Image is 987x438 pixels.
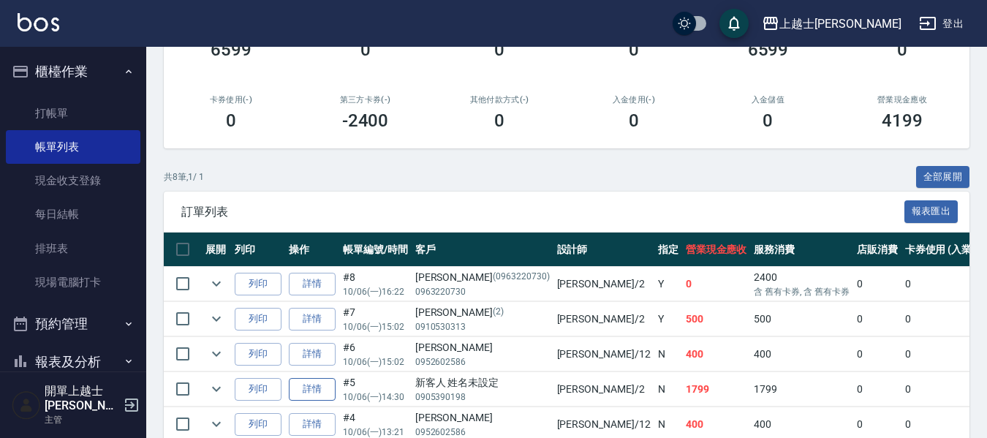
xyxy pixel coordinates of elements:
button: 列印 [235,378,281,401]
div: [PERSON_NAME] [415,340,550,355]
td: [PERSON_NAME] /2 [553,372,654,407]
th: 帳單編號/時間 [339,233,412,267]
span: 訂單列表 [181,205,904,219]
td: 0 [853,372,901,407]
h3: 0 [629,39,639,60]
td: 0 [853,267,901,301]
button: expand row [205,413,227,435]
button: 登出 [913,10,969,37]
h3: 0 [494,39,504,60]
h3: 6599 [211,39,252,60]
button: 列印 [235,343,281,366]
td: [PERSON_NAME] /2 [553,302,654,336]
th: 操作 [285,233,339,267]
th: 指定 [654,233,682,267]
button: 全部展開 [916,166,970,189]
button: 上越士[PERSON_NAME] [756,9,907,39]
a: 報表匯出 [904,204,958,218]
td: #7 [339,302,412,336]
button: 報表匯出 [904,200,958,223]
p: 10/06 (一) 16:22 [343,285,408,298]
h2: 第三方卡券(-) [316,95,415,105]
a: 排班表 [6,232,140,265]
p: (0963220730) [493,270,550,285]
div: [PERSON_NAME] [415,305,550,320]
a: 每日結帳 [6,197,140,231]
div: [PERSON_NAME] [415,410,550,426]
a: 現金收支登錄 [6,164,140,197]
img: Logo [18,13,59,31]
th: 店販消費 [853,233,901,267]
a: 詳情 [289,273,336,295]
td: 1799 [682,372,751,407]
a: 帳單列表 [6,130,140,164]
div: 上越士[PERSON_NAME] [779,15,901,33]
p: 共 8 筆, 1 / 1 [164,170,204,184]
h3: 4199 [882,110,923,131]
h2: 其他付款方式(-) [450,95,549,105]
td: #8 [339,267,412,301]
a: 打帳單 [6,97,140,130]
th: 設計師 [553,233,654,267]
a: 詳情 [289,308,336,331]
th: 服務消費 [750,233,852,267]
td: #5 [339,372,412,407]
h3: 0 [494,110,504,131]
h3: 0 [360,39,371,60]
button: 櫃檯作業 [6,53,140,91]
button: 列印 [235,308,281,331]
h3: -2400 [342,110,389,131]
p: (2) [493,305,504,320]
th: 營業現金應收 [682,233,751,267]
h2: 入金儲值 [719,95,818,105]
h2: 營業現金應收 [852,95,952,105]
button: expand row [205,343,227,365]
td: N [654,337,682,371]
p: 0963220730 [415,285,550,298]
h2: 卡券使用(-) [181,95,281,105]
img: Person [12,390,41,420]
button: 列印 [235,273,281,295]
p: 0952602586 [415,355,550,369]
button: 列印 [235,413,281,436]
p: 主管 [45,413,119,426]
h3: 0 [897,39,907,60]
button: save [719,9,749,38]
th: 展開 [202,233,231,267]
td: Y [654,267,682,301]
p: 10/06 (一) 15:02 [343,320,408,333]
td: 0 [853,302,901,336]
td: Y [654,302,682,336]
p: 含 舊有卡券, 含 舊有卡券 [754,285,849,298]
div: [PERSON_NAME] [415,270,550,285]
td: N [654,372,682,407]
td: #6 [339,337,412,371]
p: 0910530313 [415,320,550,333]
td: 400 [750,337,852,371]
h2: 入金使用(-) [584,95,684,105]
td: [PERSON_NAME] /2 [553,267,654,301]
p: 10/06 (一) 14:30 [343,390,408,404]
a: 詳情 [289,378,336,401]
a: 詳情 [289,343,336,366]
td: 400 [682,337,751,371]
h3: 0 [629,110,639,131]
td: 0 [682,267,751,301]
td: [PERSON_NAME] /12 [553,337,654,371]
td: 1799 [750,372,852,407]
button: expand row [205,378,227,400]
div: 新客人 姓名未設定 [415,375,550,390]
td: 500 [682,302,751,336]
th: 客戶 [412,233,553,267]
a: 詳情 [289,413,336,436]
a: 現場電腦打卡 [6,265,140,299]
h5: 開單上越士[PERSON_NAME] [45,384,119,413]
h3: 6599 [748,39,789,60]
button: 報表及分析 [6,343,140,381]
td: 2400 [750,267,852,301]
h3: 0 [763,110,773,131]
button: 預約管理 [6,305,140,343]
th: 列印 [231,233,285,267]
button: expand row [205,308,227,330]
p: 0905390198 [415,390,550,404]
